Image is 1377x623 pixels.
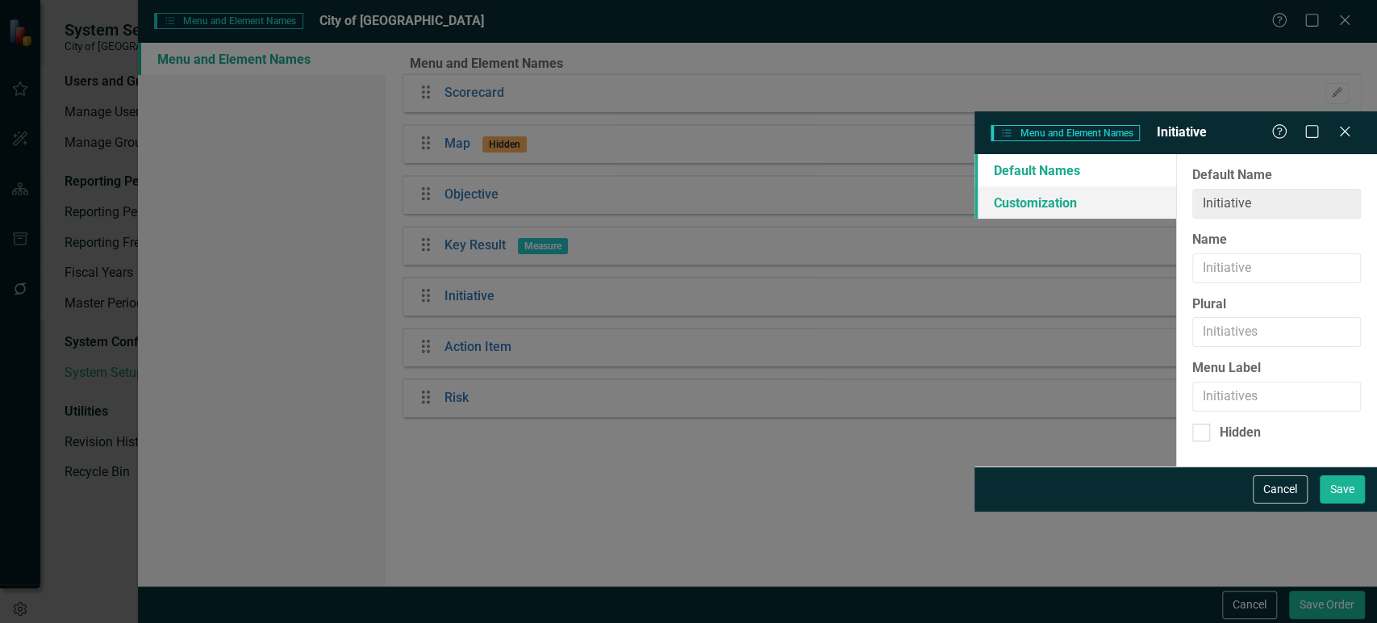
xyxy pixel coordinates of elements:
label: Default Name [1192,166,1361,185]
button: Save [1320,475,1365,504]
a: Default Names [974,154,1176,186]
span: Initiative [1156,124,1206,140]
label: Menu Label [1192,359,1361,378]
input: Initiative [1192,253,1361,283]
input: Initiatives [1192,382,1361,412]
label: Name [1192,231,1361,249]
div: Hidden [1220,424,1261,442]
label: Plural [1192,295,1361,314]
input: Initiatives [1192,317,1361,347]
span: Menu and Element Names [991,125,1140,141]
button: Cancel [1253,475,1308,504]
a: Customization [974,186,1176,219]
